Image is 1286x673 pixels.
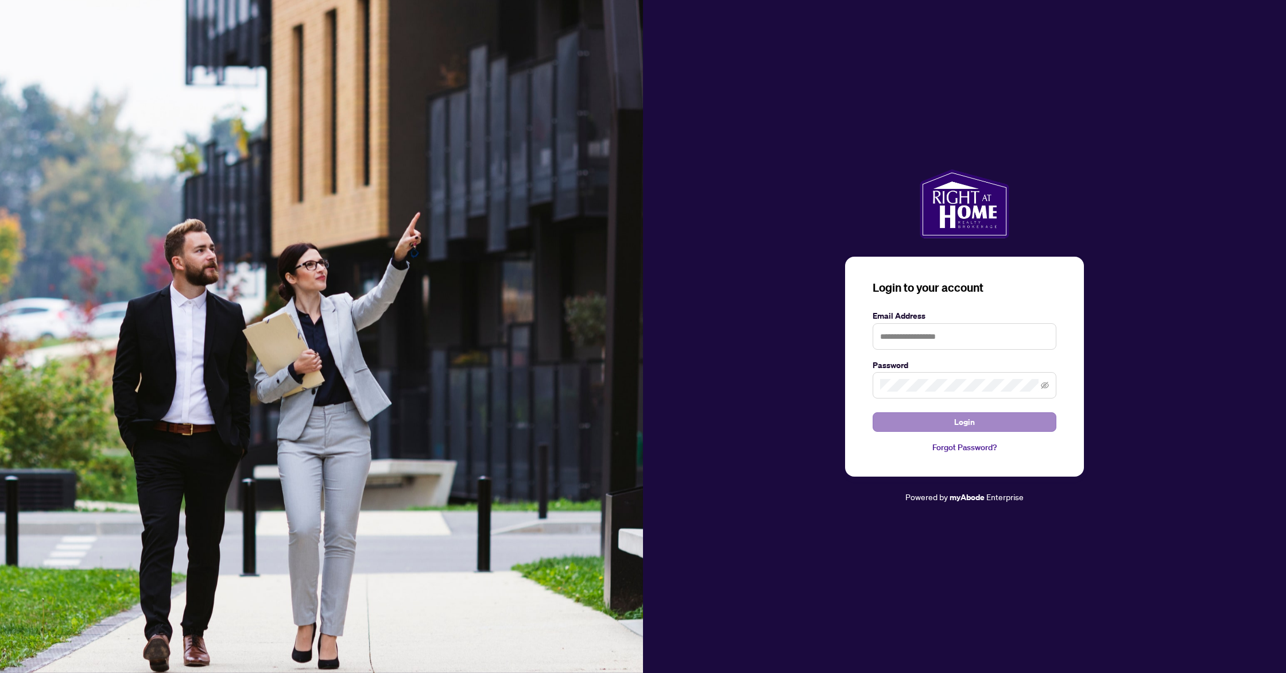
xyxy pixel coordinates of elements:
[873,441,1056,454] a: Forgot Password?
[920,169,1009,238] img: ma-logo
[1041,381,1049,389] span: eye-invisible
[905,492,948,502] span: Powered by
[954,413,975,431] span: Login
[873,310,1056,322] label: Email Address
[950,491,985,504] a: myAbode
[873,412,1056,432] button: Login
[873,359,1056,372] label: Password
[873,280,1056,296] h3: Login to your account
[986,492,1024,502] span: Enterprise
